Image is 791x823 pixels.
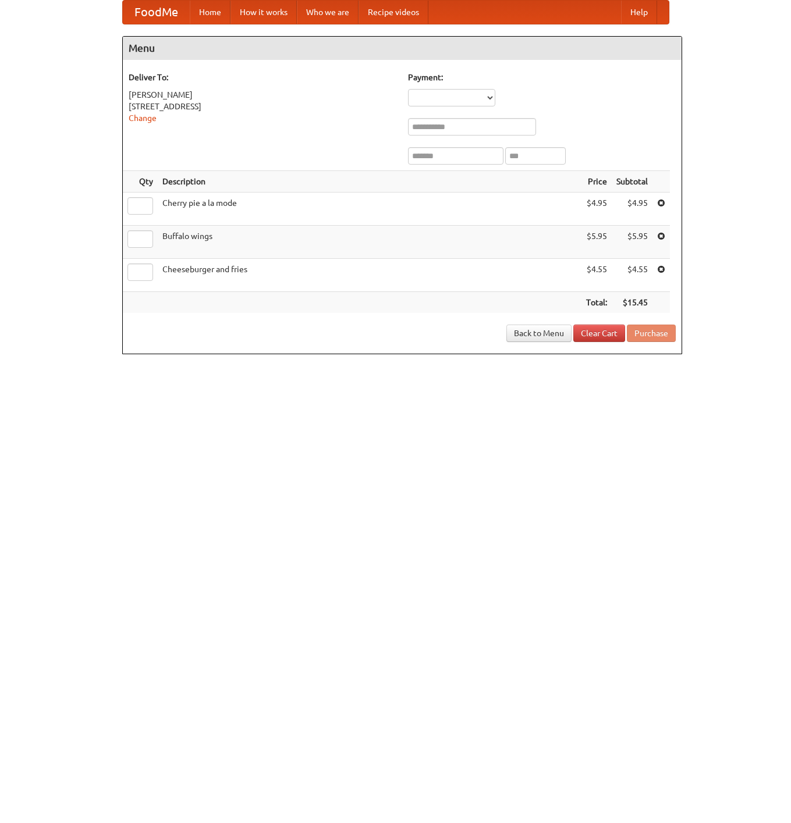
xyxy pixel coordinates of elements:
h5: Deliver To: [129,72,396,83]
a: Who we are [297,1,359,24]
td: $4.55 [612,259,652,292]
a: FoodMe [123,1,190,24]
div: [STREET_ADDRESS] [129,101,396,112]
td: Cheeseburger and fries [158,259,581,292]
th: Qty [123,171,158,193]
td: $4.95 [581,193,612,226]
a: Help [621,1,657,24]
th: Description [158,171,581,193]
td: $4.55 [581,259,612,292]
th: Price [581,171,612,193]
button: Purchase [627,325,676,342]
th: Total: [581,292,612,313]
a: Recipe videos [359,1,428,24]
td: $5.95 [581,226,612,259]
a: Home [190,1,230,24]
h4: Menu [123,37,682,60]
a: Clear Cart [573,325,625,342]
h5: Payment: [408,72,676,83]
a: Back to Menu [506,325,572,342]
th: Subtotal [612,171,652,193]
td: Buffalo wings [158,226,581,259]
a: Change [129,113,157,123]
th: $15.45 [612,292,652,313]
td: $4.95 [612,193,652,226]
td: $5.95 [612,226,652,259]
a: How it works [230,1,297,24]
div: [PERSON_NAME] [129,89,396,101]
td: Cherry pie a la mode [158,193,581,226]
